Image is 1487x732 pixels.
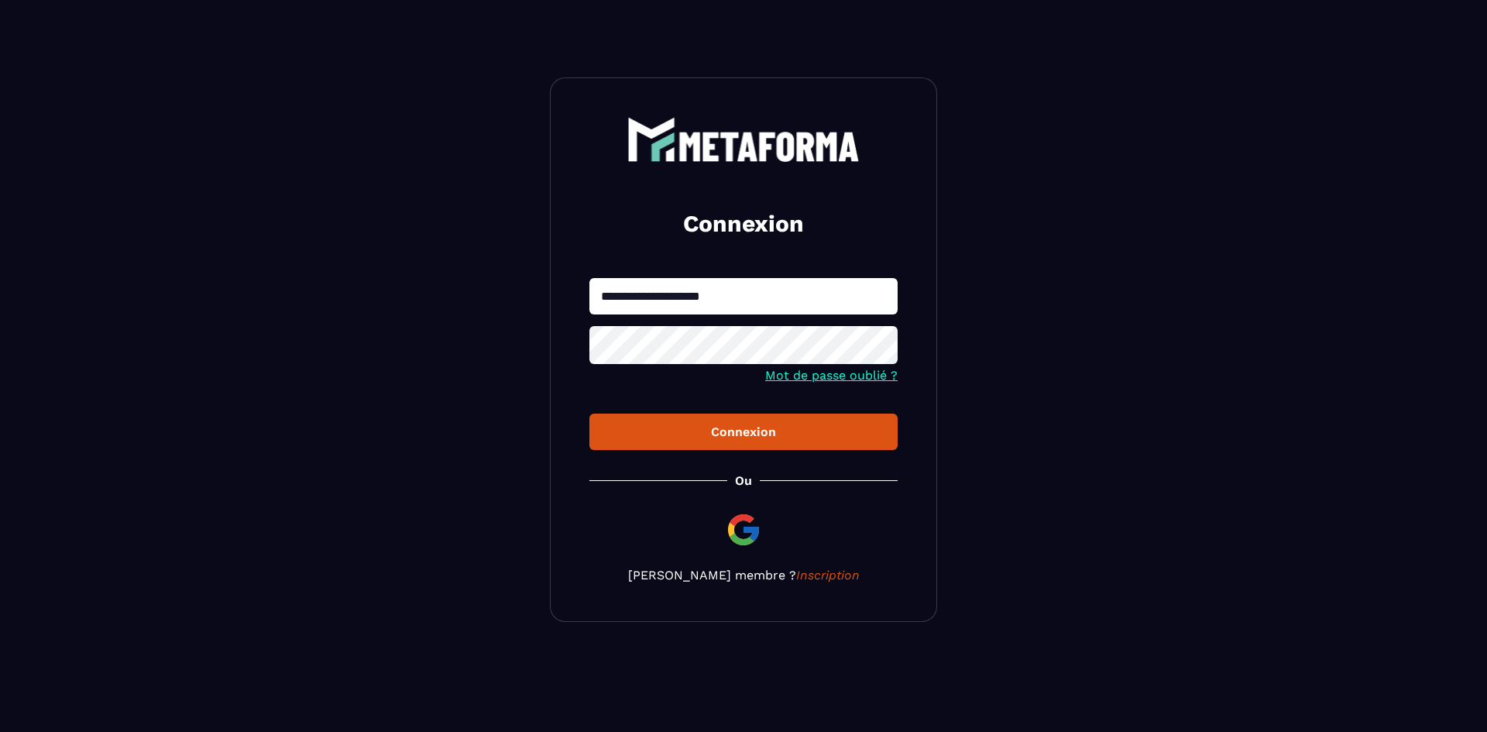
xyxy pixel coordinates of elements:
p: Ou [735,473,752,488]
button: Connexion [589,414,898,450]
h2: Connexion [608,208,879,239]
p: [PERSON_NAME] membre ? [589,568,898,583]
img: logo [627,117,860,162]
a: Inscription [796,568,860,583]
div: Connexion [602,424,885,439]
a: Mot de passe oublié ? [765,368,898,383]
a: logo [589,117,898,162]
img: google [725,511,762,548]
